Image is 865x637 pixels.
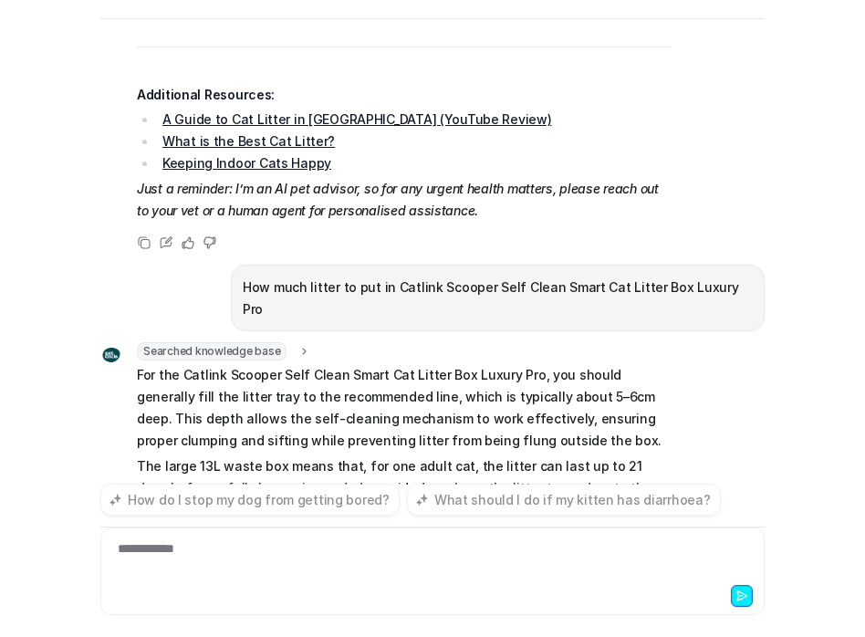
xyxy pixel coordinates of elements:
[243,277,753,320] p: How much litter to put in Catlink Scooper Self Clean Smart Cat Litter Box Luxury Pro
[162,133,335,149] a: What is the Best Cat Litter?
[100,344,122,366] img: Widget
[162,155,331,171] a: Keeping Indoor Cats Happy
[162,111,551,127] a: A Guide to Cat Litter in [GEOGRAPHIC_DATA] (YouTube Review)
[407,484,721,516] button: What should I do if my kitten has diarrhoea?
[137,181,659,218] em: Just a reminder: I’m an AI pet advisor, so for any urgent health matters, please reach out to you...
[137,455,671,543] p: The large 13L waste box means that, for one adult cat, the litter can last up to 21 days before a...
[100,484,400,516] button: How do I stop my dog from getting bored?
[137,342,287,360] span: Searched knowledge base
[137,364,671,452] p: For the Catlink Scooper Self Clean Smart Cat Litter Box Luxury Pro, you should generally fill the...
[137,87,275,102] strong: Additional Resources:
